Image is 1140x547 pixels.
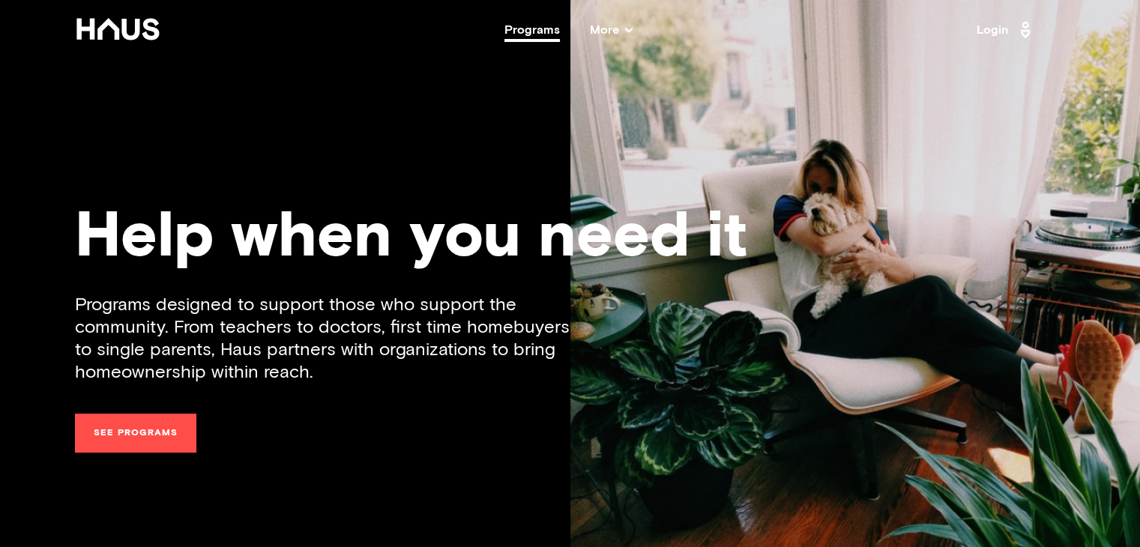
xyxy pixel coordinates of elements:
a: See programs [75,414,196,453]
span: More [590,24,633,36]
div: Programs designed to support those who support the community. From teachers to doctors, first tim... [75,294,570,384]
a: Login [977,18,1035,42]
div: Help when you need it [75,206,1065,270]
a: Programs [504,24,560,36]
